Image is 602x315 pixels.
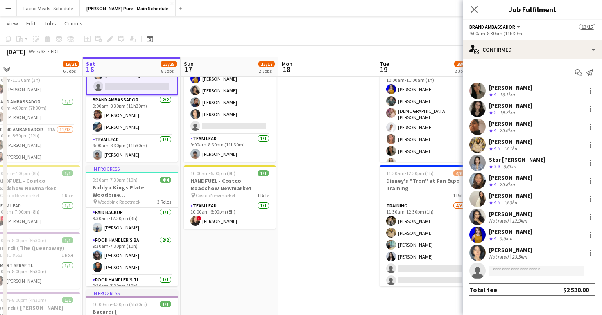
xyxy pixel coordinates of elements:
span: 10:00am-6:00pm (8h) [190,170,235,176]
app-card-role: Team Lead1/19:00am-8:30pm (11h30m)[PERSON_NAME] [184,134,276,162]
app-job-card: In progress9:30am-7:30pm (10h)4/4Bubly x Kings Plate Woodbine [GEOGRAPHIC_DATA] Woodbine Racetrac... [86,165,178,286]
a: View [3,18,21,29]
app-card-role: Paid Backup1/19:30am-12:30pm (3h)[PERSON_NAME] [86,208,178,236]
span: 4 [494,235,496,241]
h3: HANDFUEL - Costco Roadshow Newmarket [184,177,276,192]
span: 1 Role [257,192,269,198]
span: 18 [281,65,292,74]
span: 1/1 [62,297,73,303]
button: [PERSON_NAME] Pure - Main Schedule [80,0,176,16]
div: 2 Jobs [455,68,470,74]
span: 3.8 [494,163,500,169]
span: 4.5 [494,145,500,151]
span: 19 [378,65,389,74]
div: 5.5km [498,235,514,242]
span: 4 [494,127,496,133]
span: 5 [494,109,496,115]
span: ! [1,216,6,221]
div: [PERSON_NAME] [489,192,532,199]
app-card-role: Brand Ambassador2/29:00am-8:30pm (11h30m)[PERSON_NAME][PERSON_NAME] [86,95,178,135]
app-job-card: In progress9:00am-8:30pm (11h30m)13/15LEGO X She Built That @ CNE CNE4 Roles[PERSON_NAME][PERSON_... [86,41,178,162]
span: Edit [26,20,36,27]
span: 10:00am-3:30pm (5h30m) [93,301,147,307]
div: [PERSON_NAME] [489,102,532,109]
a: Edit [23,18,39,29]
span: 1 Role [61,192,73,198]
span: 11:30am-12:30pm (1h) [386,170,434,176]
span: ! [197,216,201,221]
div: [PERSON_NAME] [489,228,532,235]
app-job-card: 10:00am-11:00am (1h)24/36Disney's Fan Expo Training1 RoleTraining24/3610:00am-11:00am (1h)[PERSON... [380,41,471,162]
app-card-role: Training4/611:30am-12:30pm (1h)[PERSON_NAME][PERSON_NAME][PERSON_NAME][PERSON_NAME] [380,201,471,288]
div: [PERSON_NAME] [489,84,532,91]
span: 1/1 [258,170,269,176]
div: [PERSON_NAME] [489,174,532,181]
div: $2 530.00 [563,286,589,294]
span: 9:30am-7:30pm (10h) [93,177,138,183]
span: 1/1 [62,170,73,176]
span: Comms [64,20,83,27]
div: 25.6km [498,127,516,134]
span: 1/1 [62,237,73,243]
app-card-role: Team Lead1/110:00am-6:00pm (8h)![PERSON_NAME] [184,201,276,229]
div: 8 Jobs [161,68,177,74]
div: Not rated [489,254,510,260]
span: 13/15 [579,24,595,30]
a: Jobs [41,18,59,29]
span: 1 Role [61,252,73,258]
h3: Disney's "Tron" at Fan Expo Training [380,177,471,192]
span: 16 [85,65,95,74]
span: 3 Roles [157,199,171,205]
div: 19.3km [502,199,520,206]
span: 15/17 [258,61,275,67]
div: [PERSON_NAME] [489,138,532,145]
app-job-card: 11:30am-12:30pm (1h)4/6Disney's "Tron" at Fan Expo Training1 RoleTraining4/611:30am-12:30pm (1h)[... [380,165,471,286]
div: 6 Jobs [63,68,79,74]
span: 17 [183,65,194,74]
span: 19/21 [63,61,79,67]
span: Tue [380,60,389,67]
span: 1 Role [453,192,465,198]
span: View [7,20,18,27]
div: 23.5km [510,254,529,260]
div: [PERSON_NAME] [489,120,532,127]
div: 13.1km [502,145,520,152]
span: Sat [86,60,95,67]
div: 19.2km [498,109,516,116]
div: 9:00am-8:30pm (11h30m) [469,30,595,36]
app-job-card: Updated9:00am-8:30pm (11h30m)14/16LEGO X She Built That @ CNE CNE3 Roles[PERSON_NAME][PERSON_NAME... [184,41,276,162]
div: Star [PERSON_NAME] [489,156,545,163]
span: 4 [494,91,496,97]
span: Woodbine Racetrack [98,199,140,205]
div: 2 Jobs [259,68,274,74]
div: 8.6km [502,163,518,170]
div: In progress [86,290,178,296]
span: 4.5 [494,199,500,205]
span: 4/6 [453,170,465,176]
button: Brand Ambassador [469,24,522,30]
div: 25.8km [498,181,516,188]
div: 13.1km [498,91,516,98]
app-card-role: Food Handler's BA2/29:30am-7:30pm (10h)[PERSON_NAME][PERSON_NAME] [86,236,178,275]
span: Sun [184,60,194,67]
div: [PERSON_NAME] [489,246,532,254]
a: Comms [61,18,86,29]
div: 12.9km [510,218,529,224]
div: Not rated [489,218,510,224]
span: Jobs [44,20,56,27]
span: 28/42 [454,61,471,67]
span: Mon [282,60,292,67]
span: Brand Ambassador [469,24,515,30]
app-card-role: Team Lead1/19:00am-8:30pm (11h30m)[PERSON_NAME] [86,135,178,163]
h3: Job Fulfilment [463,4,602,15]
app-job-card: 10:00am-6:00pm (8h)1/1HANDFUEL - Costco Roadshow Newmarket Costco Newmarket1 RoleTeam Lead1/110:0... [184,165,276,229]
span: 1/1 [160,301,171,307]
h3: Bubly x Kings Plate Woodbine [GEOGRAPHIC_DATA] [86,184,178,198]
div: Confirmed [463,40,602,59]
